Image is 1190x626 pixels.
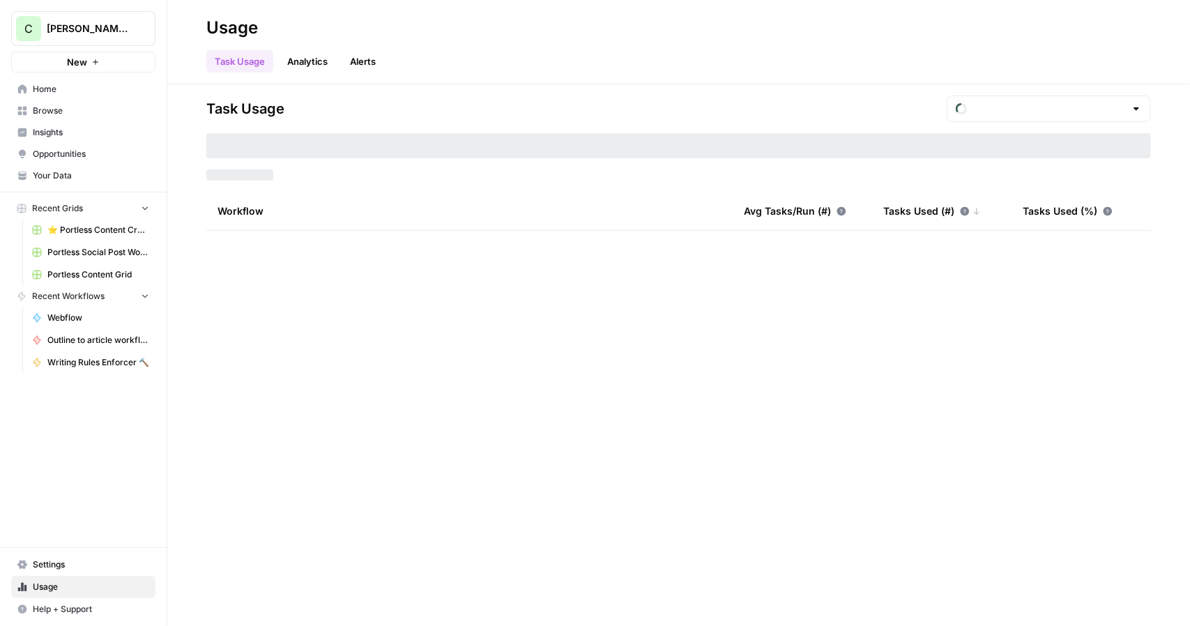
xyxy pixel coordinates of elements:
span: Portless Content Grid [47,268,149,281]
a: Opportunities [11,143,155,165]
a: Home [11,78,155,100]
a: Insights [11,121,155,144]
span: Settings [33,558,149,571]
span: Insights [33,126,149,139]
a: Task Usage [206,50,273,72]
a: Webflow [26,307,155,329]
button: New [11,52,155,72]
a: ⭐️ Portless Content Creation Grid ⭐️ [26,219,155,241]
span: Portless Social Post Workflow [47,246,149,259]
span: Task Usage [206,99,284,119]
div: Tasks Used (%) [1023,192,1113,230]
span: [PERSON_NAME]'s Workspace [47,22,131,36]
span: Browse [33,105,149,117]
div: Tasks Used (#) [883,192,981,230]
button: Workspace: Chris's Workspace [11,11,155,46]
a: Settings [11,554,155,576]
a: Portless Content Grid [26,264,155,286]
a: Outline to article workflow ⭐️ [26,329,155,351]
a: Alerts [342,50,384,72]
a: Browse [11,100,155,122]
span: Home [33,83,149,96]
button: Recent Workflows [11,286,155,307]
button: Recent Grids [11,198,155,219]
span: C [24,20,33,37]
span: Writing Rules Enforcer 🔨 [47,356,149,369]
div: Usage [206,17,258,39]
span: Usage [33,581,149,593]
a: Writing Rules Enforcer 🔨 [26,351,155,374]
a: Portless Social Post Workflow [26,241,155,264]
span: Help + Support [33,603,149,616]
div: Avg Tasks/Run (#) [744,192,846,230]
span: Recent Workflows [32,290,105,303]
a: Usage [11,576,155,598]
span: New [67,55,87,69]
span: ⭐️ Portless Content Creation Grid ⭐️ [47,224,149,236]
span: Outline to article workflow ⭐️ [47,334,149,346]
button: Help + Support [11,598,155,620]
span: Webflow [47,312,149,324]
span: Opportunities [33,148,149,160]
a: Analytics [279,50,336,72]
span: Recent Grids [32,202,83,215]
a: Your Data [11,165,155,187]
div: Workflow [218,192,722,230]
span: Your Data [33,169,149,182]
